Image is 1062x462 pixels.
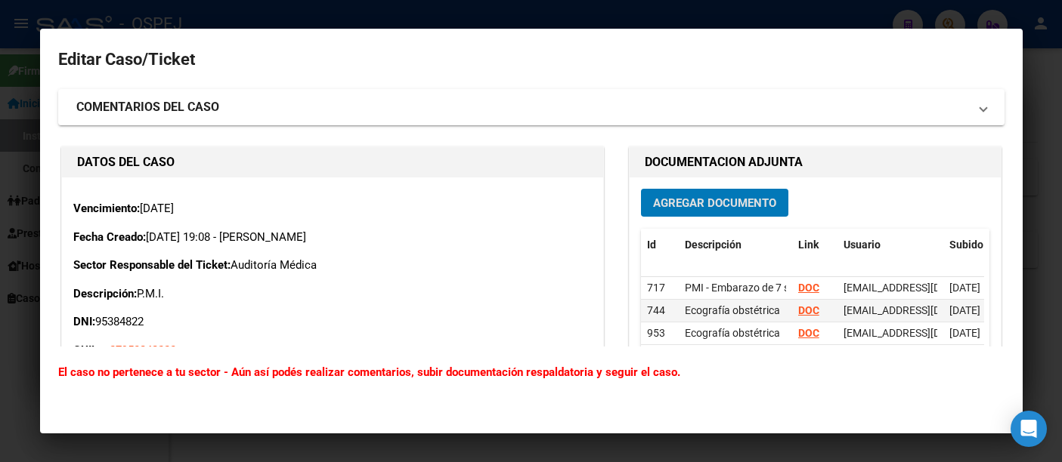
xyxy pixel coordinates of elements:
[58,365,680,379] b: El caso no pertenece a tu sector - Aún así podés realizar comentarios, subir documentación respal...
[58,89,1005,125] mat-expansion-panel-header: COMENTARIOS DEL CASO
[685,327,780,339] span: Ecografía obstétrica
[645,153,986,171] h1: DOCUMENTACION ADJUNTA
[949,282,980,294] span: [DATE]
[679,229,792,261] datatable-header-cell: Descripción
[685,239,742,251] span: Descripción
[647,282,665,294] span: 717
[798,327,819,339] a: DOC
[73,287,137,300] strong: Descripción:
[685,304,780,316] span: Ecografía obstétrica
[76,98,219,116] strong: COMENTARIOS DEL CASO
[58,45,1005,74] h2: Editar Caso/Ticket
[685,282,885,294] span: PMI - Embarazo de 7 semanas. FPP [DATE]
[949,239,983,251] span: Subido
[73,202,140,215] strong: Vencimiento:
[838,229,943,261] datatable-header-cell: Usuario
[73,257,592,274] p: Auditoría Médica
[73,285,592,303] p: P.M.I.
[73,343,101,357] strong: CUIL:
[73,313,592,331] p: 95384822
[844,239,881,251] span: Usuario
[798,239,819,251] span: Link
[77,155,175,169] strong: DATOS DEL CASO
[73,229,592,246] p: [DATE] 19:08 - [PERSON_NAME]
[641,189,788,217] button: Agregar Documento
[949,327,980,339] span: [DATE]
[73,230,146,244] strong: Fecha Creado:
[73,200,592,217] p: [DATE]
[73,258,231,272] strong: Sector Responsable del Ticket:
[647,304,665,316] span: 744
[949,304,980,316] span: [DATE]
[1011,411,1047,447] div: Open Intercom Messenger
[110,343,176,357] span: 27953848223
[792,229,838,261] datatable-header-cell: Link
[943,229,1019,261] datatable-header-cell: Subido
[653,196,776,210] span: Agregar Documento
[641,229,679,261] datatable-header-cell: Id
[647,239,656,251] span: Id
[73,315,95,328] strong: DNI:
[798,304,819,316] a: DOC
[647,327,665,339] span: 953
[798,282,819,294] a: DOC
